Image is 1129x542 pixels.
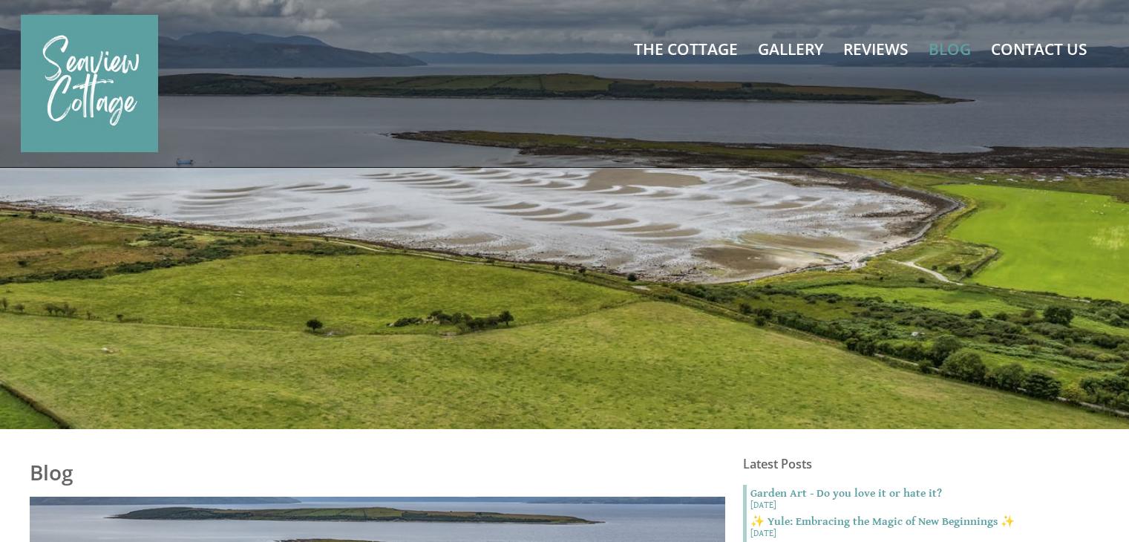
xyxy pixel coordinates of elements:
[743,456,812,472] a: Latest Posts
[758,39,823,59] a: Gallery
[843,39,909,59] a: Reviews
[929,39,971,59] a: Blog
[21,15,158,152] img: Seaview Cottage
[747,515,1081,538] a: ✨ Yule: Embracing the Magic of New Beginnings ✨ [DATE]
[634,39,738,59] a: The Cottage
[747,487,1081,510] a: Garden Art - Do you love it or hate it? [DATE]
[991,39,1087,59] a: Contact Us
[750,528,1081,538] small: [DATE]
[750,487,942,500] strong: Garden Art - Do you love it or hate it?
[750,515,1015,528] strong: ✨ Yule: Embracing the Magic of New Beginnings ✨
[30,458,73,486] a: Blog
[750,500,1081,510] small: [DATE]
